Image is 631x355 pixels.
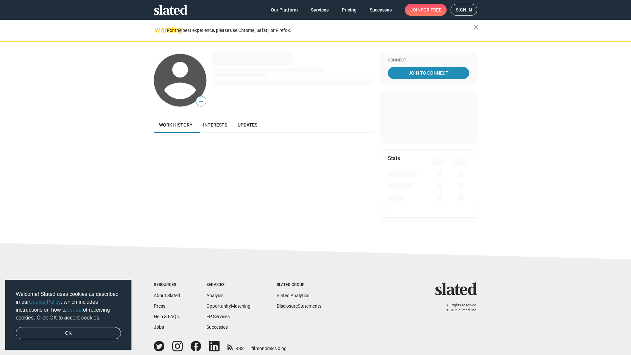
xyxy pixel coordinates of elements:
[388,67,469,79] a: Join To Connect
[154,117,198,133] a: Work history
[238,122,257,128] span: Updates
[405,4,447,16] a: Joinfor free
[277,303,321,309] a: DisclosureStatements
[29,299,61,305] a: Cookie Policy
[154,314,179,319] a: Help & FAQs
[159,122,193,128] span: Work history
[16,327,121,340] a: dismiss cookie message
[167,26,473,35] div: For the best experience, please use Chrome, Safari, or Firefox.
[421,4,441,16] span: for free
[410,4,441,16] span: Join
[439,303,477,313] p: All rights reserved. © 2025 Slated, Inc.
[370,4,392,16] span: Successes
[5,280,131,350] div: cookieconsent
[154,303,165,309] a: Press
[154,282,180,288] div: Resources
[198,117,232,133] a: Interests
[472,23,480,31] mat-icon: close
[16,290,121,322] span: Welcome! Slated uses cookies as described in our , which includes instructions on how to of recei...
[206,282,250,288] div: Services
[206,303,250,309] a: OpportunityMatching
[388,155,400,162] mat-card-title: Stats
[206,324,228,330] a: Successes
[306,4,334,16] a: Services
[154,293,180,298] a: About Slated
[266,4,303,16] a: Our Platform
[389,67,468,79] span: Join To Connect
[227,342,244,352] a: RSS
[456,4,472,15] span: Sign in
[342,4,357,16] span: Pricing
[277,282,321,288] div: Slated Group
[251,346,259,351] span: film
[277,293,309,298] a: Slated Analytics
[67,307,83,313] a: opt-out
[311,4,329,16] span: Services
[154,26,162,34] mat-icon: warning
[206,314,230,319] a: EP Services
[337,4,362,16] a: Pricing
[251,340,287,352] a: filmonomics blog
[154,324,164,330] a: Jobs
[271,4,298,16] span: Our Platform
[206,293,223,298] a: Analysis
[364,4,397,16] a: Successes
[388,58,469,63] div: Connect
[232,117,263,133] a: Updates
[196,97,206,106] span: —
[203,122,227,128] span: Interests
[451,4,477,16] a: Sign in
